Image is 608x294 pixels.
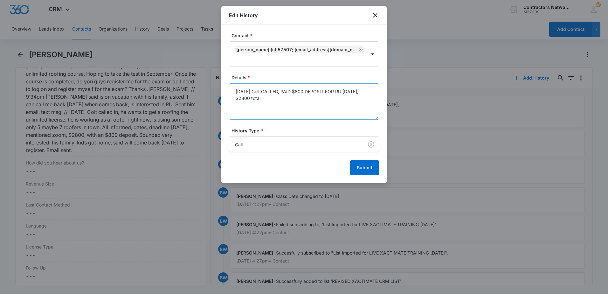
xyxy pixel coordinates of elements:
div: Remove Colt Murray (ID:57507; cmurraydevelopment@gmail.com; 2178278850) [357,47,363,52]
h1: Edit History [229,11,258,19]
button: Submit [350,160,379,175]
label: Contact [231,32,382,39]
label: Details [231,74,382,81]
label: History Type [231,127,382,134]
button: close [371,11,379,19]
textarea: [DATE] Colt CALLED, PAID $800 DEPOSIT FOR RU [DATE], $2800 total [229,83,379,120]
button: Clear [366,139,376,150]
div: [PERSON_NAME] (ID:57507; [EMAIL_ADDRESS][DOMAIN_NAME]; 2178278850) [236,47,357,52]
